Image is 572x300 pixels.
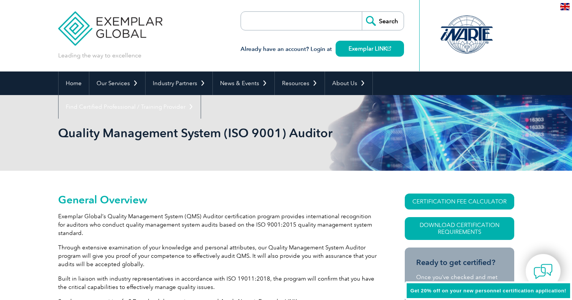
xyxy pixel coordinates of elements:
p: Built in liaison with industry representatives in accordance with ISO 19011:2018, the program wil... [58,275,377,291]
a: Home [59,71,89,95]
h3: Ready to get certified? [416,258,503,267]
a: Our Services [89,71,145,95]
p: Leading the way to excellence [58,51,141,60]
p: Through extensive examination of your knowledge and personal attributes, our Quality Management S... [58,243,377,268]
a: Industry Partners [146,71,212,95]
h3: Already have an account? Login at [241,44,404,54]
img: contact-chat.png [534,262,553,281]
a: Find Certified Professional / Training Provider [59,95,201,119]
p: Once you’ve checked and met the requirements, register your details and Apply Now on [416,273,503,298]
input: Search [362,12,404,30]
a: News & Events [213,71,274,95]
img: open_square.png [387,46,391,51]
a: About Us [325,71,372,95]
img: en [560,3,570,10]
a: Exemplar LINK [336,41,404,57]
a: Resources [275,71,325,95]
h1: Quality Management System (ISO 9001) Auditor [58,125,350,140]
a: Download Certification Requirements [405,217,514,240]
a: CERTIFICATION FEE CALCULATOR [405,194,514,210]
span: Get 20% off on your new personnel certification application! [410,288,566,294]
p: Exemplar Global’s Quality Management System (QMS) Auditor certification program provides internat... [58,212,377,237]
h2: General Overview [58,194,377,206]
